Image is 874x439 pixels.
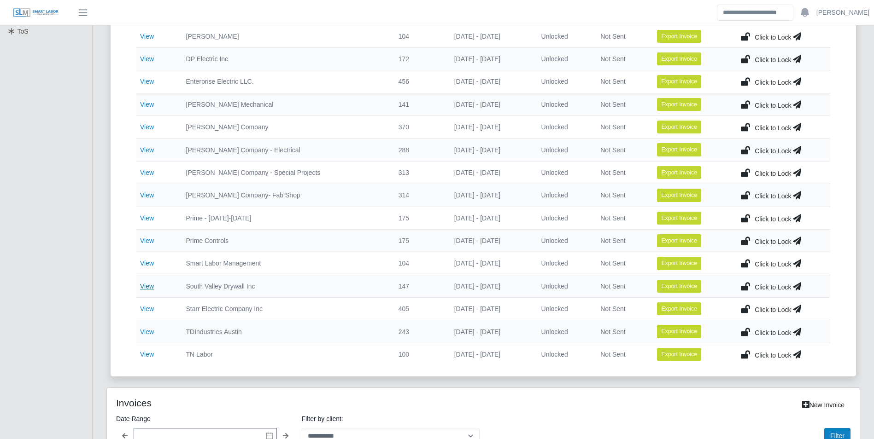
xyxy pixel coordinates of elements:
[593,184,650,207] td: Not Sent
[657,75,701,88] button: Export Invoice
[140,260,154,267] a: View
[534,47,593,70] td: Unlocked
[179,343,391,365] td: TN Labor
[755,170,791,177] span: Click to Lock
[657,302,701,315] button: Export Invoice
[447,70,534,93] td: [DATE] - [DATE]
[391,252,447,275] td: 104
[534,139,593,161] td: Unlocked
[657,166,701,179] button: Export Invoice
[717,5,793,21] input: Search
[593,93,650,116] td: Not Sent
[179,47,391,70] td: DP Electric Inc
[657,30,701,43] button: Export Invoice
[657,189,701,202] button: Export Invoice
[534,70,593,93] td: Unlocked
[140,214,154,222] a: View
[302,413,480,424] label: Filter by client:
[593,298,650,320] td: Not Sent
[179,184,391,207] td: [PERSON_NAME] Company- Fab Shop
[755,215,791,223] span: Click to Lock
[593,139,650,161] td: Not Sent
[657,257,701,270] button: Export Invoice
[657,325,701,338] button: Export Invoice
[534,229,593,252] td: Unlocked
[593,252,650,275] td: Not Sent
[391,343,447,365] td: 100
[534,320,593,343] td: Unlocked
[534,298,593,320] td: Unlocked
[447,93,534,116] td: [DATE] - [DATE]
[534,252,593,275] td: Unlocked
[179,93,391,116] td: [PERSON_NAME] Mechanical
[447,343,534,365] td: [DATE] - [DATE]
[534,343,593,365] td: Unlocked
[140,169,154,176] a: View
[534,207,593,229] td: Unlocked
[179,116,391,139] td: [PERSON_NAME] Company
[657,52,701,65] button: Export Invoice
[657,234,701,247] button: Export Invoice
[755,124,791,132] span: Click to Lock
[116,413,294,424] label: Date Range
[657,98,701,111] button: Export Invoice
[140,146,154,154] a: View
[140,55,154,63] a: View
[447,161,534,184] td: [DATE] - [DATE]
[140,351,154,358] a: View
[755,306,791,313] span: Click to Lock
[593,207,650,229] td: Not Sent
[391,25,447,47] td: 104
[755,238,791,245] span: Click to Lock
[140,283,154,290] a: View
[391,207,447,229] td: 175
[179,25,391,47] td: [PERSON_NAME]
[140,237,154,244] a: View
[391,116,447,139] td: 370
[13,8,59,18] img: SLM Logo
[755,260,791,268] span: Click to Lock
[447,320,534,343] td: [DATE] - [DATE]
[593,70,650,93] td: Not Sent
[447,47,534,70] td: [DATE] - [DATE]
[140,101,154,108] a: View
[755,283,791,291] span: Click to Lock
[447,229,534,252] td: [DATE] - [DATE]
[593,25,650,47] td: Not Sent
[447,116,534,139] td: [DATE] - [DATE]
[657,212,701,225] button: Export Invoice
[116,397,414,409] h4: Invoices
[391,70,447,93] td: 456
[179,70,391,93] td: Enterprise Electric LLC.
[391,275,447,297] td: 147
[447,207,534,229] td: [DATE] - [DATE]
[593,161,650,184] td: Not Sent
[755,102,791,109] span: Click to Lock
[447,25,534,47] td: [DATE] - [DATE]
[593,47,650,70] td: Not Sent
[534,93,593,116] td: Unlocked
[447,275,534,297] td: [DATE] - [DATE]
[179,229,391,252] td: Prime Controls
[593,116,650,139] td: Not Sent
[140,78,154,85] a: View
[657,121,701,133] button: Export Invoice
[391,161,447,184] td: 313
[179,139,391,161] td: [PERSON_NAME] Company - Electrical
[593,275,650,297] td: Not Sent
[657,348,701,361] button: Export Invoice
[593,320,650,343] td: Not Sent
[755,56,791,64] span: Click to Lock
[755,34,791,41] span: Click to Lock
[534,275,593,297] td: Unlocked
[755,329,791,336] span: Click to Lock
[179,207,391,229] td: Prime - [DATE]-[DATE]
[816,8,869,17] a: [PERSON_NAME]
[534,161,593,184] td: Unlocked
[140,305,154,312] a: View
[179,161,391,184] td: [PERSON_NAME] Company - Special Projects
[179,320,391,343] td: TDIndustries Austin
[179,252,391,275] td: Smart Labor Management
[140,191,154,199] a: View
[755,352,791,359] span: Click to Lock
